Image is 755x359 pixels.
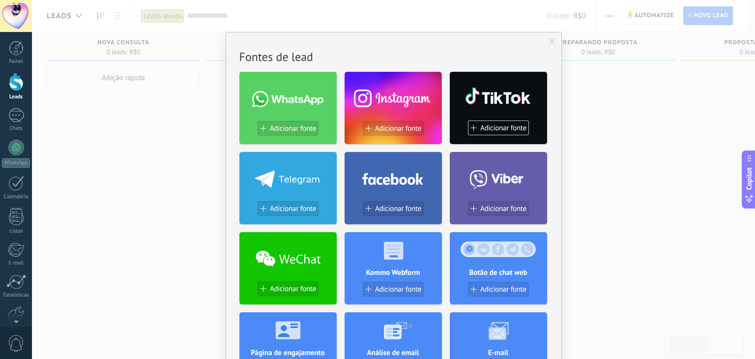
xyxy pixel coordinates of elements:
h4: Análise de email [345,348,442,358]
div: Chats [2,125,30,132]
button: Adicionar fonte [363,201,424,216]
span: Adicionar fonte [480,205,526,213]
button: Adicionar fonte [363,282,424,297]
button: Adicionar fonte [468,201,529,216]
button: Adicionar fonte [468,282,529,297]
h4: E-mail [450,348,547,358]
span: Adicionar fonte [270,205,316,213]
span: Adicionar fonte [270,124,316,133]
button: Adicionar fonte [468,120,529,135]
button: Adicionar fonte [258,281,319,296]
h4: Botão de chat web [450,268,547,277]
span: Adicionar fonte [375,205,421,213]
span: Adicionar fonte [375,285,421,294]
h2: Fontes de lead [239,49,548,64]
div: Calendário [2,194,30,200]
span: Adicionar fonte [480,285,526,294]
div: Listas [2,228,30,235]
h4: Página de engajamento [239,348,337,358]
span: Adicionar fonte [480,124,526,132]
h4: Kommo Webform [345,268,442,277]
span: Adicionar fonte [270,285,316,293]
div: Painel [2,59,30,65]
button: Adicionar fonte [258,121,319,136]
span: Copilot [744,168,754,190]
div: Estatísticas [2,292,30,299]
span: Adicionar fonte [375,124,421,133]
div: Leads [2,94,30,100]
div: WhatsApp [2,158,30,168]
button: Adicionar fonte [258,201,319,216]
button: Adicionar fonte [363,121,424,136]
div: E-mail [2,260,30,267]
